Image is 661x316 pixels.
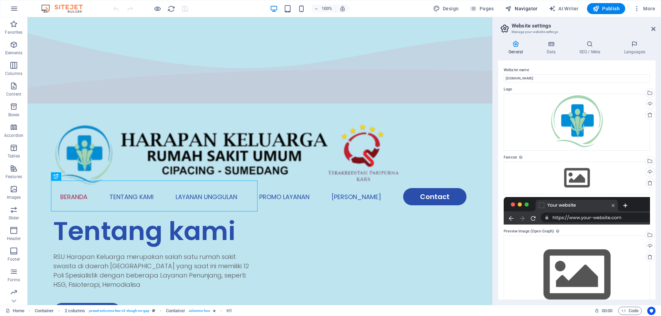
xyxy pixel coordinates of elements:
[502,3,541,14] button: Navigator
[633,5,655,12] span: More
[467,3,496,14] button: Pages
[5,50,23,56] p: Elements
[167,5,175,13] i: Reload page
[322,4,333,13] h6: 100%
[602,307,612,315] span: 00 00
[647,307,655,315] button: Usercentrics
[504,94,650,151] div: LOGO-RSU-Harkel-X1wtVfTfpwwJ87BhWqoDQg.png
[592,5,620,12] span: Publish
[5,71,22,76] p: Columns
[504,236,650,314] div: Select files from the file manager, stock photos, or upload file(s)
[8,277,20,283] p: Forms
[512,29,642,35] h3: Manage your website settings
[8,153,20,159] p: Tables
[35,307,54,315] span: Click to select. Double-click to edit
[213,309,216,313] i: Element contains an animation
[595,307,613,315] h6: Session time
[6,174,22,179] p: Features
[35,307,232,315] nav: breadcrumb
[549,5,579,12] span: AI Writer
[430,3,462,14] button: Design
[504,227,650,236] label: Preview Image (Open Graph)
[504,162,650,194] div: Select files from the file manager, stock photos, or upload file(s)
[188,307,210,315] span: . columns-box
[6,91,21,97] p: Content
[7,195,21,200] p: Images
[631,3,658,14] button: More
[504,74,650,83] input: Name...
[227,307,232,315] span: Click to select. Double-click to edit
[504,66,650,74] label: Website name
[152,309,155,313] i: This element is a customizable preset
[621,307,639,315] span: Code
[40,4,91,13] img: Editor Logo
[166,307,185,315] span: Click to select. Double-click to edit
[4,133,23,138] p: Accordion
[569,41,613,55] h4: SEO / Meta
[498,41,536,55] h4: General
[65,307,85,315] span: Click to select. Double-click to edit
[7,236,21,241] p: Header
[470,5,494,12] span: Pages
[167,4,175,13] button: reload
[9,215,19,221] p: Slider
[88,307,149,315] span: . preset-columns-two-v2-dough-no-gap
[6,307,24,315] a: Click to cancel selection. Double-click to open Pages
[587,3,625,14] button: Publish
[618,307,642,315] button: Code
[536,41,569,55] h4: Data
[504,153,650,162] label: Favicon
[607,308,608,313] span: :
[8,257,20,262] p: Footer
[8,112,20,118] p: Boxes
[512,23,655,29] h2: Website settings
[505,5,538,12] span: Navigator
[504,85,650,94] label: Logo
[613,41,655,55] h4: Languages
[339,6,346,12] i: On resize automatically adjust zoom level to fit chosen device.
[546,3,581,14] button: AI Writer
[5,30,22,35] p: Favorites
[153,4,161,13] button: Click here to leave preview mode and continue editing
[311,4,336,13] button: 100%
[433,5,459,12] span: Design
